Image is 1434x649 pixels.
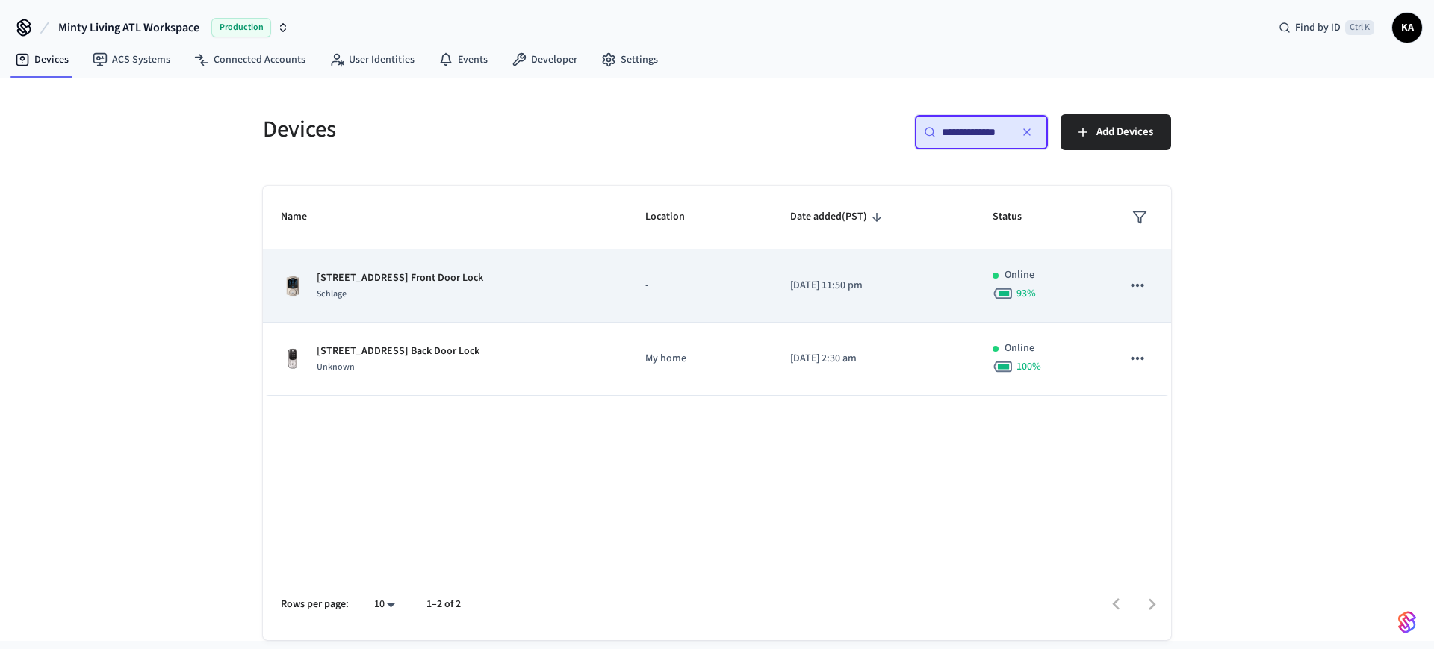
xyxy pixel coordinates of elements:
[1096,122,1153,142] span: Add Devices
[993,205,1041,229] span: Status
[790,205,887,229] span: Date added(PST)
[58,19,199,37] span: Minty Living ATL Workspace
[263,114,708,145] h5: Devices
[317,361,355,373] span: Unknown
[1005,341,1034,356] p: Online
[1295,20,1341,35] span: Find by ID
[81,46,182,73] a: ACS Systems
[790,278,957,294] p: [DATE] 11:50 pm
[1398,610,1416,634] img: SeamLogoGradient.69752ec5.svg
[317,270,483,286] p: [STREET_ADDRESS] Front Door Lock
[367,594,403,615] div: 10
[211,18,271,37] span: Production
[589,46,670,73] a: Settings
[1267,14,1386,41] div: Find by IDCtrl K
[281,597,349,612] p: Rows per page:
[281,274,305,298] img: Schlage Sense Smart Deadbolt with Camelot Trim, Front
[1394,14,1421,41] span: KA
[1016,286,1036,301] span: 93 %
[317,344,479,359] p: [STREET_ADDRESS] Back Door Lock
[281,347,305,371] img: Yale Assure Touchscreen Wifi Smart Lock, Satin Nickel, Front
[426,46,500,73] a: Events
[426,597,461,612] p: 1–2 of 2
[645,351,754,367] p: My home
[1061,114,1171,150] button: Add Devices
[1016,359,1041,374] span: 100 %
[263,186,1171,396] table: sticky table
[1345,20,1374,35] span: Ctrl K
[645,205,704,229] span: Location
[645,278,754,294] p: -
[317,288,347,300] span: Schlage
[3,46,81,73] a: Devices
[1005,267,1034,283] p: Online
[317,46,426,73] a: User Identities
[1392,13,1422,43] button: KA
[500,46,589,73] a: Developer
[182,46,317,73] a: Connected Accounts
[281,205,326,229] span: Name
[790,351,957,367] p: [DATE] 2:30 am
